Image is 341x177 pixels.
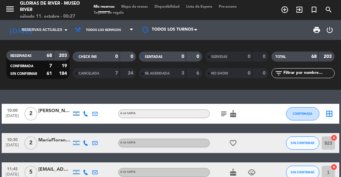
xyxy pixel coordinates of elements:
[283,70,334,77] input: Filtrar por nombre...
[151,5,183,9] span: Disponibilidad
[120,171,136,173] span: A LA CARTA
[181,71,184,76] strong: 3
[229,139,237,147] i: favorite_border
[20,13,80,20] div: sábado 11. octubre - 00:27
[10,72,37,76] span: SIN CONFIRMAR
[4,143,21,151] span: [DATE]
[24,107,37,120] span: 2
[145,55,163,59] span: SENTADAS
[263,71,267,76] strong: 0
[47,71,52,76] strong: 61
[326,26,334,34] i: power_settings_new
[331,164,337,170] i: cancel
[220,110,228,118] i: subject
[183,5,215,9] span: Lista de Espera
[4,165,21,172] span: 11:45
[38,166,72,173] div: [EMAIL_ADDRESS][DOMAIN_NAME]
[181,54,184,59] strong: 0
[5,4,15,14] i: menu
[4,114,21,121] span: [DATE]
[90,11,127,15] span: Tarjetas de regalo
[286,107,319,120] button: CONFIRMADA
[47,53,52,58] strong: 68
[4,135,21,143] span: 10:30
[293,112,312,115] span: CONFIRMADA
[79,72,99,75] span: CANCELADA
[5,23,37,37] i: [DATE]
[324,54,333,59] strong: 203
[90,5,118,9] span: Mis reservas
[325,6,333,14] i: search
[24,136,37,150] span: 2
[115,71,118,76] strong: 7
[286,136,319,150] button: SIN CONFIRMAR
[4,106,21,114] span: 10:00
[131,54,135,59] strong: 0
[281,6,289,14] i: add_circle_outline
[291,170,314,174] span: SIN CONFIRMAR
[118,5,151,9] span: Mapa de mesas
[38,136,72,144] div: MaríaFlorencia [PERSON_NAME]
[311,54,317,59] strong: 68
[248,71,250,76] strong: 0
[38,107,72,115] div: [PERSON_NAME]
[59,53,68,58] strong: 203
[120,112,136,115] span: A LA CARTA
[248,54,250,59] strong: 0
[196,71,200,76] strong: 6
[310,6,318,14] i: turned_in_not
[128,71,135,76] strong: 24
[20,0,80,13] div: Glorias de River - Museo River
[145,72,170,75] span: RE AGENDADA
[10,65,33,68] span: CONFIRMADA
[215,5,240,9] span: Pre-acceso
[331,134,337,141] i: cancel
[263,54,267,59] strong: 0
[313,26,321,34] span: print
[59,71,68,76] strong: 184
[291,141,314,145] span: SIN CONFIRMAR
[275,69,283,77] i: filter_list
[229,110,237,118] i: cake
[62,64,68,68] strong: 19
[115,54,118,59] strong: 0
[62,26,70,34] i: arrow_drop_down
[10,54,32,58] span: RESERVADAS
[229,168,237,176] i: cake
[325,110,333,118] i: border_all
[211,55,227,59] span: SERVIDAS
[323,20,336,40] div: LOG OUT
[275,55,286,59] span: TOTAL
[295,6,303,14] i: exit_to_app
[248,168,256,176] i: child_care
[196,54,200,59] strong: 0
[5,4,15,16] button: menu
[22,27,62,33] span: Reservas actuales
[49,64,52,68] strong: 7
[211,72,228,75] span: NO SHOW
[79,55,97,59] span: CHECK INS
[86,28,121,32] span: Todos los servicios
[120,141,136,144] span: A LA CARTA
